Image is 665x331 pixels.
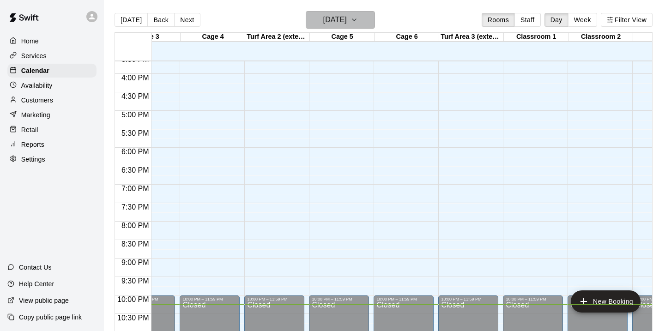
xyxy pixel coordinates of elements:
[375,33,439,42] div: Cage 6
[568,33,633,42] div: Classroom 2
[119,74,151,82] span: 4:00 PM
[119,185,151,193] span: 7:00 PM
[119,222,151,229] span: 8:00 PM
[181,33,245,42] div: Cage 4
[544,13,568,27] button: Day
[119,166,151,174] span: 6:30 PM
[119,240,151,248] span: 8:30 PM
[19,296,69,305] p: View public page
[601,13,653,27] button: Filter View
[7,138,97,151] a: Reports
[19,263,52,272] p: Contact Us
[21,155,45,164] p: Settings
[312,297,366,301] div: 10:00 PM – 11:59 PM
[568,13,597,27] button: Week
[376,297,431,301] div: 10:00 PM – 11:59 PM
[441,297,496,301] div: 10:00 PM – 11:59 PM
[7,108,97,122] a: Marketing
[7,152,97,166] a: Settings
[504,33,568,42] div: Classroom 1
[506,297,560,301] div: 10:00 PM – 11:59 PM
[19,313,82,322] p: Copy public page link
[115,314,151,322] span: 10:30 PM
[119,259,151,266] span: 9:00 PM
[482,13,515,27] button: Rooms
[147,13,175,27] button: Back
[21,140,44,149] p: Reports
[119,277,151,285] span: 9:30 PM
[21,51,47,60] p: Services
[571,290,641,313] button: add
[182,297,237,301] div: 10:00 PM – 11:59 PM
[7,123,97,137] a: Retail
[21,36,39,46] p: Home
[247,297,302,301] div: 10:00 PM – 11:59 PM
[119,92,151,100] span: 4:30 PM
[115,295,151,303] span: 10:00 PM
[119,203,151,211] span: 7:30 PM
[7,64,97,78] a: Calendar
[7,49,97,63] a: Services
[7,93,97,107] a: Customers
[174,13,200,27] button: Next
[7,78,97,92] a: Availability
[21,125,38,134] p: Retail
[323,13,347,26] h6: [DATE]
[119,111,151,119] span: 5:00 PM
[19,279,54,289] p: Help Center
[439,33,504,42] div: Turf Area 3 (extension)
[514,13,541,27] button: Staff
[21,96,53,105] p: Customers
[245,33,310,42] div: Turf Area 2 (extension)
[119,129,151,137] span: 5:30 PM
[21,110,50,120] p: Marketing
[7,34,97,48] a: Home
[306,11,375,29] button: [DATE]
[21,66,49,75] p: Calendar
[310,33,375,42] div: Cage 5
[21,81,53,90] p: Availability
[119,148,151,156] span: 6:00 PM
[115,13,148,27] button: [DATE]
